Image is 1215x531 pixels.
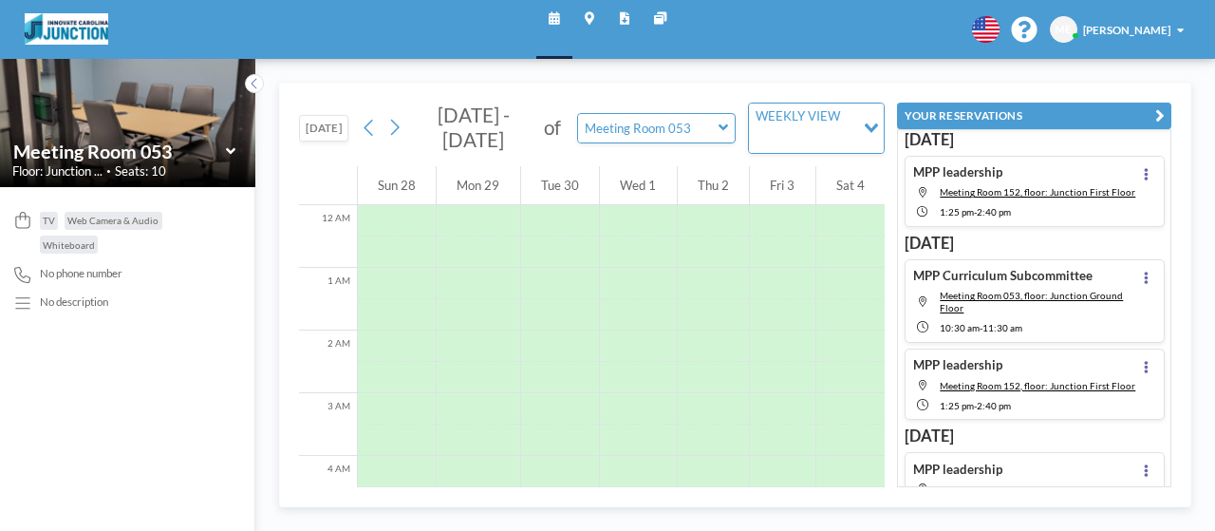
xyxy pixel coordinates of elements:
div: 1 AM [299,268,357,331]
span: 11:30 AM [982,322,1022,333]
input: Search for option [751,128,853,149]
span: TV [43,215,55,226]
span: - [974,207,977,218]
span: • [106,166,111,176]
input: Meeting Room 053 [13,140,226,162]
div: Sun 28 [358,166,437,205]
span: Seats: 10 [115,163,166,180]
span: 10:30 AM [940,322,980,333]
span: Meeting Room 152, floor: Junction First Floor [940,484,1135,495]
div: Sat 4 [816,166,886,205]
img: organization-logo [25,13,107,45]
div: Tue 30 [521,166,600,205]
div: Wed 1 [600,166,677,205]
span: 2:40 PM [977,400,1011,411]
span: Meeting Room 152, floor: Junction First Floor [940,186,1135,198]
span: [DATE] - [DATE] [438,104,510,151]
span: of [544,116,561,141]
button: YOUR RESERVATIONS [897,103,1171,129]
div: Fri 3 [750,166,815,205]
span: 2:40 PM [977,207,1011,218]
div: Thu 2 [678,166,750,205]
span: No phone number [40,267,122,280]
h4: MPP leadership [913,462,1002,478]
h4: MPP leadership [913,357,1002,373]
span: Web Camera & Audio [67,215,159,226]
div: 12 AM [299,205,357,268]
input: Meeting Room 053 [578,114,719,142]
span: WEEKLY VIEW [753,107,844,125]
span: Meeting Room 053, floor: Junction Ground Floor [940,290,1123,313]
div: 3 AM [299,393,357,456]
div: 2 AM [299,331,357,393]
h3: [DATE] [905,234,1165,254]
span: - [974,400,977,411]
h3: [DATE] [905,427,1165,446]
span: ME [1055,23,1072,36]
h4: MPP leadership [913,164,1002,180]
div: 4 AM [299,456,357,519]
div: Mon 29 [437,166,520,205]
h4: MPP Curriculum Subcommittee [913,268,1093,284]
div: No description [40,295,108,309]
h3: [DATE] [905,130,1165,150]
span: [PERSON_NAME] [1083,24,1170,36]
button: [DATE] [299,115,349,142]
div: Search for option [749,104,885,153]
span: 1:25 PM [940,400,974,411]
span: - [980,322,982,333]
span: 1:25 PM [940,207,974,218]
span: Floor: Junction ... [12,163,103,180]
span: Whiteboard [43,239,95,251]
span: Meeting Room 152, floor: Junction First Floor [940,380,1135,391]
